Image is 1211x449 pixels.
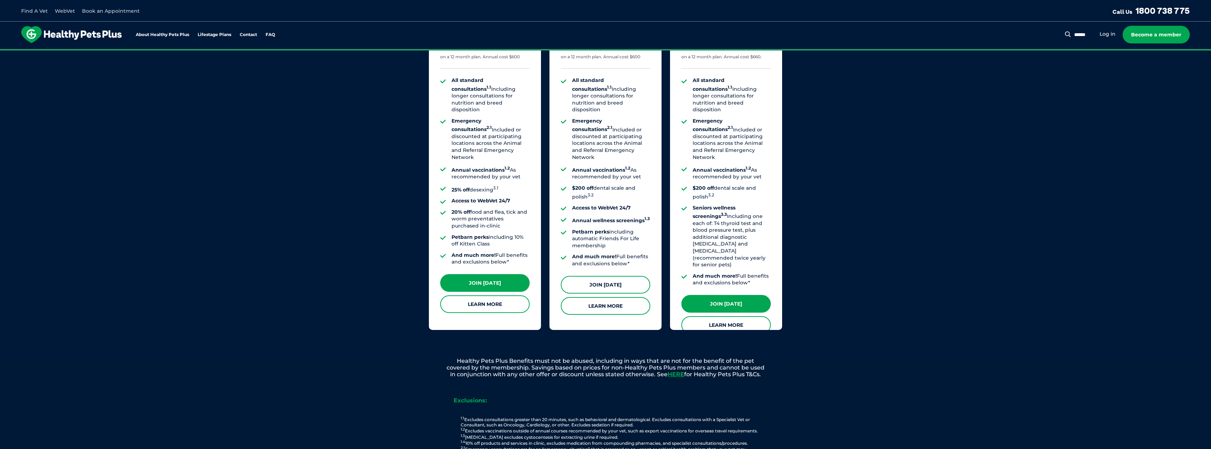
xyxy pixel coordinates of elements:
[461,427,465,432] sup: 1.2
[625,166,630,171] sup: 1.2
[572,118,612,132] strong: Emergency consultations
[461,433,465,438] sup: 1.3
[561,54,640,60] div: on a 12 month plan. Annual cost $600
[572,165,650,181] li: As recommended by your vet
[452,118,530,161] li: Included or discounted at participating locations across the Animal and Referral Emergency Network
[645,216,650,221] sup: 1.3
[505,166,510,171] sup: 1.2
[728,85,732,90] sup: 1.1
[693,205,735,219] strong: Seniors wellness screenings
[693,167,751,173] strong: Annual vaccinations
[693,205,771,268] li: Including one each of: T4 thyroid test and blood pressure test, plus additional diagnostic [MEDIC...
[136,33,189,37] a: About Healthy Pets Plus
[1064,31,1072,38] button: Search
[572,253,650,267] li: Full benefits and exclusions below*
[452,197,510,204] strong: Access to WebVet 24/7
[693,118,771,161] li: Included or discounted at participating locations across the Animal and Referral Emergency Network
[452,234,489,240] strong: Petbarn perks
[708,193,714,197] sup: 3.2
[588,193,594,197] sup: 3.2
[440,54,520,60] div: on a 12 month plan. Annual cost $600
[561,276,650,294] a: Join [DATE]
[452,252,496,258] strong: And much more!
[561,297,650,315] a: Learn More
[693,273,771,286] li: Full benefits and exclusions below*
[681,54,762,60] div: on a 12 month plan. Annual cost $660.
[693,77,732,92] strong: All standard consultations
[452,165,530,181] li: As recommended by your vet
[693,273,737,279] strong: And much more!
[572,205,631,211] strong: Access to WebVet 24/7
[240,33,257,37] a: Contact
[422,358,790,378] p: Healthy Pets Plus Benefits must not be abused, including in ways that are not for the benefit of ...
[693,165,771,181] li: As recommended by your vet
[681,295,771,313] a: Join [DATE]
[728,125,733,130] sup: 2.1
[668,371,684,378] a: HERE
[572,77,612,92] strong: All standard consultations
[572,77,650,113] li: Including longer consultations for nutrition and breed disposition
[461,439,465,444] sup: 1.4
[452,77,491,92] strong: All standard consultations
[452,118,492,132] strong: Emergency consultations
[266,33,275,37] a: FAQ
[440,274,530,292] a: Join [DATE]
[693,77,771,113] li: Including longer consultations for nutrition and breed disposition
[572,217,650,224] strong: Annual wellness screenings
[461,416,464,420] sup: 1.1
[487,125,492,130] sup: 2.1
[454,397,487,404] strong: Exclusions:
[452,187,470,193] strong: 25% off
[452,77,530,113] li: Including longer consultations for nutrition and breed disposition
[452,209,470,215] strong: 20% off
[746,166,751,171] sup: 1.2
[440,295,530,313] a: Learn More
[452,167,510,173] strong: Annual vaccinations
[572,167,630,173] strong: Annual vaccinations
[681,316,771,334] a: Learn More
[721,212,727,217] sup: 3.3
[572,229,650,249] li: including automatic Friends For Life membership
[693,118,733,132] strong: Emergency consultations
[1112,5,1190,16] a: Call Us1800 738 775
[572,185,650,200] li: dental scale and polish
[493,185,498,190] sup: 3.1
[693,185,771,200] li: dental scale and polish
[55,8,75,14] a: WebVet
[572,185,593,191] strong: $200 off
[1112,8,1133,15] span: Call Us
[473,49,738,56] span: Proactive, preventative wellness program designed to keep your pet healthier and happier for longer
[21,26,122,43] img: hpp-logo
[693,185,714,191] strong: $200 off
[452,234,530,248] li: including 10% off Kitten Class
[1100,31,1116,37] a: Log in
[572,253,616,260] strong: And much more!
[452,185,530,193] li: desexing
[452,209,530,230] li: food and flea, tick and worm preventatives purchased in-clinic
[82,8,140,14] a: Book an Appointment
[607,125,612,130] sup: 2.1
[21,8,48,14] a: Find A Vet
[487,85,491,90] sup: 1.1
[452,252,530,266] li: Full benefits and exclusions below*
[607,85,612,90] sup: 1.1
[1123,26,1190,43] a: Become a member
[572,229,609,235] strong: Petbarn perks
[572,118,650,161] li: Included or discounted at participating locations across the Animal and Referral Emergency Network
[198,33,231,37] a: Lifestage Plans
